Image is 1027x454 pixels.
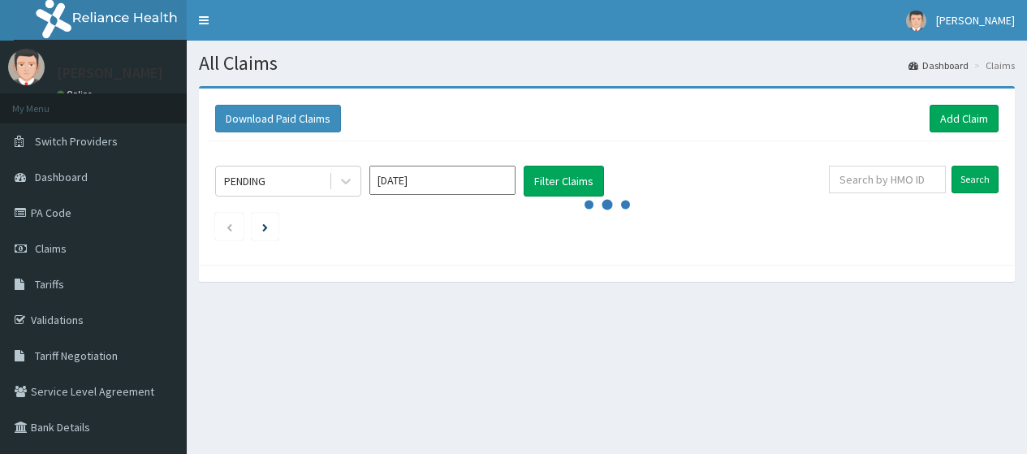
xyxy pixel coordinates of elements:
[930,105,999,132] a: Add Claim
[199,53,1015,74] h1: All Claims
[35,241,67,256] span: Claims
[906,11,926,31] img: User Image
[35,348,118,363] span: Tariff Negotiation
[8,49,45,85] img: User Image
[936,13,1015,28] span: [PERSON_NAME]
[583,180,632,229] svg: audio-loading
[35,170,88,184] span: Dashboard
[35,277,64,292] span: Tariffs
[369,166,516,195] input: Select Month and Year
[524,166,604,197] button: Filter Claims
[226,219,233,234] a: Previous page
[970,58,1015,72] li: Claims
[224,173,265,189] div: PENDING
[57,89,96,100] a: Online
[215,105,341,132] button: Download Paid Claims
[35,134,118,149] span: Switch Providers
[908,58,969,72] a: Dashboard
[57,66,163,80] p: [PERSON_NAME]
[829,166,946,193] input: Search by HMO ID
[262,219,268,234] a: Next page
[951,166,999,193] input: Search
